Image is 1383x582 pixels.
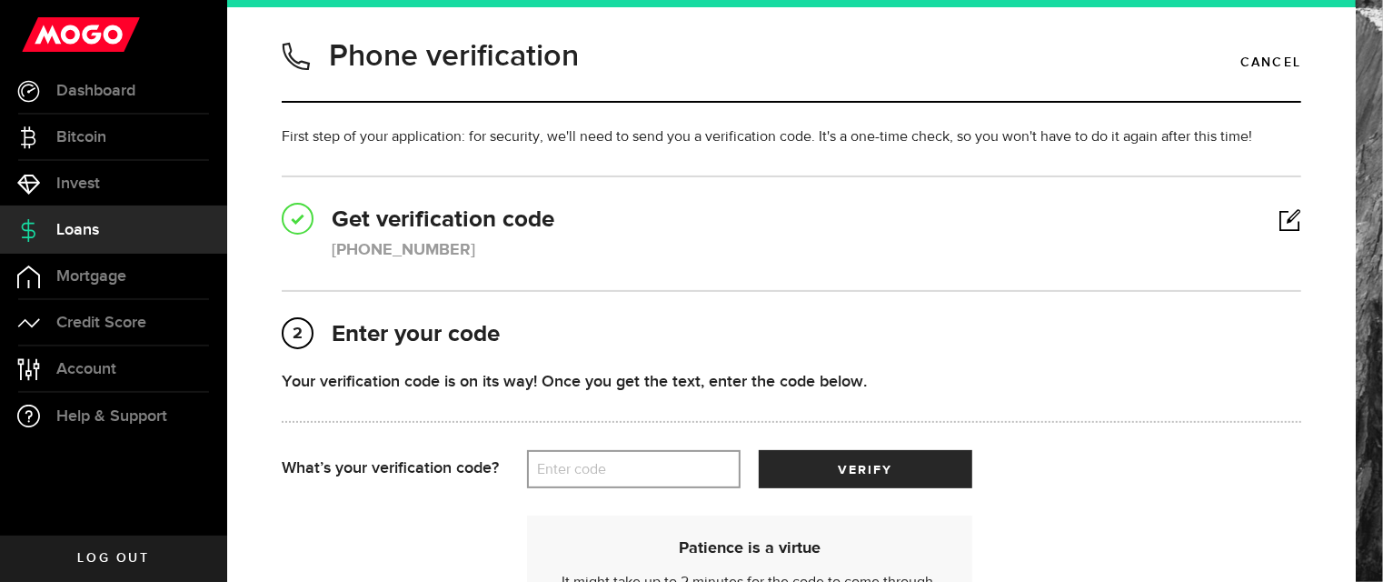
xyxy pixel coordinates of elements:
label: Enter code [527,451,741,488]
h2: Enter your code [282,319,1301,351]
button: verify [759,450,972,488]
span: Log out [77,552,149,565]
h6: Patience is a virtue [550,538,950,558]
div: What’s your verification code? [282,450,527,488]
a: Cancel [1241,47,1301,78]
span: Account [56,361,116,377]
h1: Phone verification [329,33,579,80]
span: verify [838,464,892,477]
div: Your verification code is on its way! Once you get the text, enter the code below. [282,369,1301,394]
div: [PHONE_NUMBER] [332,238,475,263]
span: Mortgage [56,268,126,285]
h2: Get verification code [282,205,1301,236]
span: Bitcoin [56,129,106,145]
span: Help & Support [56,408,167,425]
span: Loans [56,222,99,238]
span: Dashboard [56,83,135,99]
span: 2 [284,319,312,348]
button: Open LiveChat chat widget [15,7,69,62]
p: First step of your application: for security, we'll need to send you a verification code. It's a ... [282,126,1301,148]
span: Invest [56,176,100,192]
span: Credit Score [56,315,146,331]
